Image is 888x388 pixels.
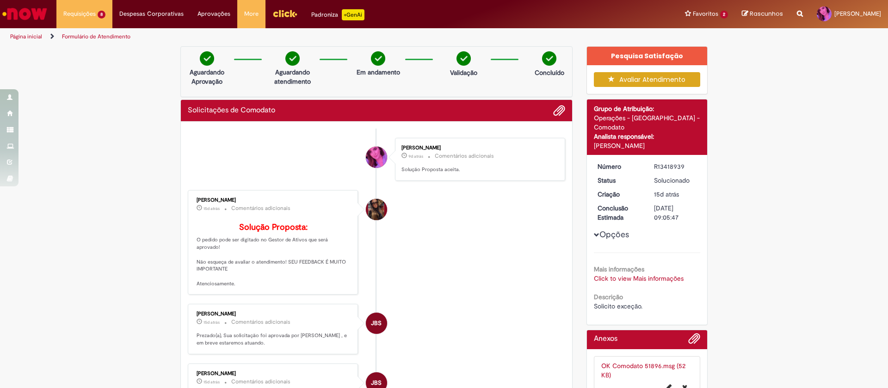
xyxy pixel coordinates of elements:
[244,9,259,18] span: More
[203,320,220,325] span: 15d atrás
[231,318,290,326] small: Comentários adicionais
[342,9,364,20] p: +GenAi
[654,190,679,198] span: 15d atrás
[98,11,105,18] span: 8
[401,145,555,151] div: [PERSON_NAME]
[401,166,555,173] p: Solução Proposta aceita.
[693,9,718,18] span: Favoritos
[203,206,220,211] span: 15d atrás
[203,379,220,385] time: 15/08/2025 09:28:21
[720,11,728,18] span: 2
[688,333,700,349] button: Adicionar anexos
[594,302,642,310] span: Solicito exceção.
[594,113,701,132] div: Operações - [GEOGRAPHIC_DATA] - Comodato
[591,190,647,199] dt: Criação
[366,313,387,334] div: Jacqueline Batista Shiota
[188,106,275,115] h2: Solicitações de Comodato Histórico de tíquete
[591,203,647,222] dt: Conclusão Estimada
[366,199,387,220] div: Desiree da Silva Germano
[239,222,308,233] b: Solução Proposta:
[371,51,385,66] img: check-circle-green.png
[197,332,351,346] p: Prezado(a), Sua solicitação foi aprovada por [PERSON_NAME] , e em breve estaremos atuando.
[311,9,364,20] div: Padroniza
[591,176,647,185] dt: Status
[203,379,220,385] span: 15d atrás
[272,6,297,20] img: click_logo_yellow_360x200.png
[366,147,387,168] div: Lizandra Henriques Silva
[535,68,564,77] p: Concluído
[594,335,617,343] h2: Anexos
[10,33,42,40] a: Página inicial
[203,320,220,325] time: 15/08/2025 09:28:25
[654,176,697,185] div: Solucionado
[63,9,96,18] span: Requisições
[654,162,697,171] div: R13418939
[408,154,423,159] span: 9d atrás
[834,10,881,18] span: [PERSON_NAME]
[7,28,585,45] ul: Trilhas de página
[594,141,701,150] div: [PERSON_NAME]
[203,206,220,211] time: 15/08/2025 09:42:36
[654,190,679,198] time: 14/08/2025 17:29:00
[231,378,290,386] small: Comentários adicionais
[119,9,184,18] span: Despesas Corporativas
[197,9,230,18] span: Aprovações
[587,47,708,65] div: Pesquisa Satisfação
[594,293,623,301] b: Descrição
[654,203,697,222] div: [DATE] 09:05:47
[197,311,351,317] div: [PERSON_NAME]
[200,51,214,66] img: check-circle-green.png
[62,33,130,40] a: Formulário de Atendimento
[591,162,647,171] dt: Número
[654,190,697,199] div: 14/08/2025 17:29:00
[270,68,315,86] p: Aguardando atendimento
[750,9,783,18] span: Rascunhos
[594,72,701,87] button: Avaliar Atendimento
[197,223,351,288] p: O pedido pode ser digitado no Gestor de Ativos que será aprovado! Não esqueça de avaliar o atendi...
[357,68,400,77] p: Em andamento
[285,51,300,66] img: check-circle-green.png
[542,51,556,66] img: check-circle-green.png
[594,104,701,113] div: Grupo de Atribuição:
[197,197,351,203] div: [PERSON_NAME]
[1,5,49,23] img: ServiceNow
[601,362,685,379] a: OK Comodato 51896.msg (52 KB)
[456,51,471,66] img: check-circle-green.png
[185,68,229,86] p: Aguardando Aprovação
[450,68,477,77] p: Validação
[594,132,701,141] div: Analista responsável:
[371,312,382,334] span: JBS
[594,274,684,283] a: Click to view Mais informações
[553,105,565,117] button: Adicionar anexos
[408,154,423,159] time: 20/08/2025 17:19:58
[594,265,644,273] b: Mais informações
[197,371,351,376] div: [PERSON_NAME]
[231,204,290,212] small: Comentários adicionais
[742,10,783,18] a: Rascunhos
[435,152,494,160] small: Comentários adicionais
